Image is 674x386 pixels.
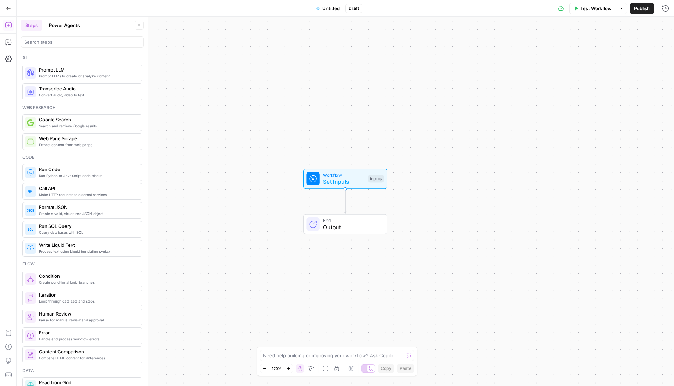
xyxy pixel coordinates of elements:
span: 120% [271,366,281,371]
span: Format JSON [39,204,136,211]
span: Convert audio/video to text [39,92,136,98]
span: Pause for manual review and approval [39,317,136,323]
span: Publish [634,5,650,12]
span: Human Review [39,310,136,317]
div: Ai [22,55,142,61]
button: Steps [21,20,42,31]
span: Copy [381,365,391,372]
span: Run Python or JavaScript code blocks [39,173,136,178]
div: Code [22,154,142,161]
span: Create a valid, structured JSON object [39,211,136,216]
span: Process text using Liquid templating syntax [39,249,136,254]
div: Flow [22,261,142,267]
span: Write Liquid Text [39,242,136,249]
div: Web research [22,104,142,111]
span: Untitled [322,5,340,12]
div: Inputs [368,175,384,183]
div: WorkflowSet InputsInputs [280,169,411,189]
span: Google Search [39,116,136,123]
span: Loop through data sets and steps [39,298,136,304]
span: End [323,217,380,224]
span: Read from Grid [39,379,136,386]
input: Search steps [24,39,140,46]
span: Paste [400,365,411,372]
span: Prompt LLM [39,66,136,73]
span: Iteration [39,291,136,298]
button: Copy [378,364,394,373]
button: Test Workflow [569,3,616,14]
span: Make HTTP requests to external services [39,192,136,197]
span: Compare HTML content for differences [39,355,136,361]
span: Draft [349,5,359,12]
div: EndOutput [280,214,411,235]
span: Handle and process workflow errors [39,336,136,342]
span: Workflow [323,171,365,178]
span: Content Comparison [39,348,136,355]
button: Paste [397,364,414,373]
span: Test Workflow [580,5,612,12]
g: Edge from start to end [344,189,346,214]
span: Web Page Scrape [39,135,136,142]
span: Search and retrieve Google results [39,123,136,129]
span: Run SQL Query [39,223,136,230]
span: Prompt LLMs to create or analyze content [39,73,136,79]
span: Create conditional logic branches [39,279,136,285]
span: Set Inputs [323,177,365,186]
span: Output [323,223,380,231]
span: Query databases with SQL [39,230,136,235]
span: Extract content from web pages [39,142,136,148]
div: Data [22,367,142,374]
button: Untitled [312,3,344,14]
span: Condition [39,272,136,279]
span: Error [39,329,136,336]
img: vrinnnclop0vshvmafd7ip1g7ohf [27,351,34,358]
button: Publish [630,3,654,14]
button: Power Agents [45,20,84,31]
span: Run Code [39,166,136,173]
span: Call API [39,185,136,192]
span: Transcribe Audio [39,85,136,92]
